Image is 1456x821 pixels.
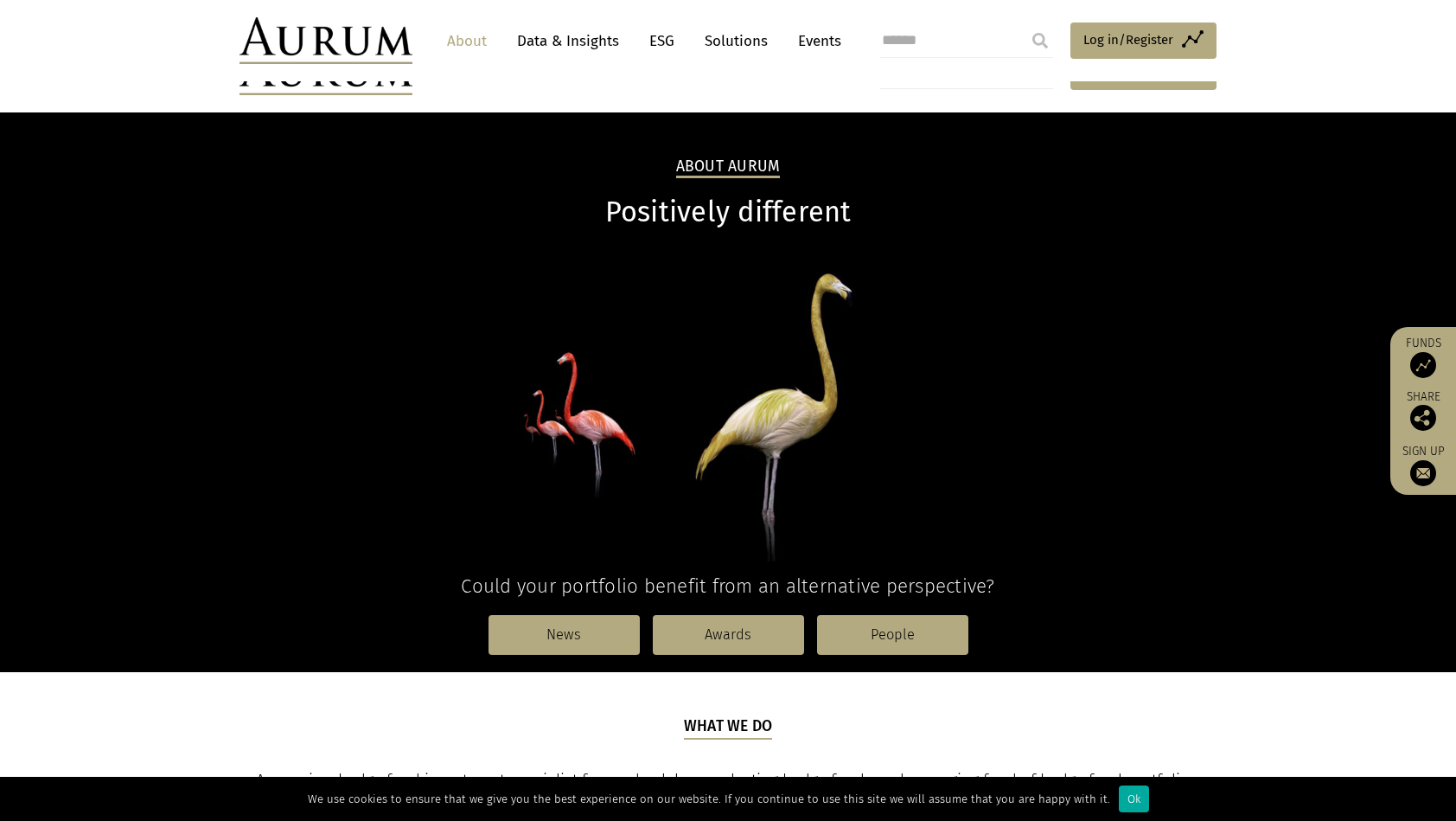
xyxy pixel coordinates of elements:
div: Ok [1119,786,1149,812]
span: Log in/Register [1083,29,1173,50]
h2: About Aurum [676,157,781,178]
a: Funds [1399,336,1447,378]
a: Log in/Register [1070,22,1217,59]
a: News [489,615,640,655]
h5: What we do [684,715,773,740]
a: Awards [653,615,804,655]
input: Submit [1023,23,1057,58]
a: Events [789,25,841,57]
img: Sign up to our newsletter [1410,460,1436,486]
img: Aurum [239,17,412,64]
h4: Could your portfolio benefit from an alternative perspective? [239,574,1217,598]
h1: Positively different [239,196,1217,229]
a: People [817,615,968,655]
a: Sign up [1399,444,1447,486]
div: Share [1399,391,1447,431]
img: Access Funds [1410,352,1436,378]
a: ESG [641,25,683,57]
span: Aurum is a hedge fund investment specialist focused solely on selecting hedge funds and managing ... [256,771,1201,816]
a: Solutions [696,25,776,57]
img: Share this post [1410,405,1436,431]
a: About [438,25,495,57]
a: Data & Insights [508,25,628,57]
